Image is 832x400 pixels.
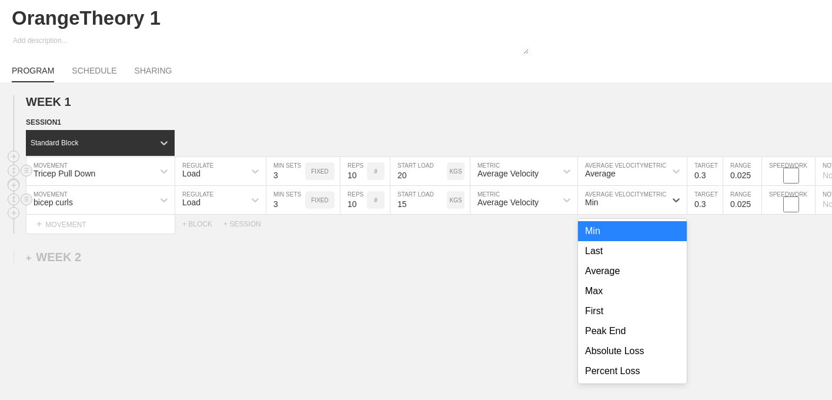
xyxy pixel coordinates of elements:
[449,197,462,204] p: KGS
[26,253,31,263] span: +
[578,301,687,321] div: First
[72,66,116,81] a: SCHEDULE
[31,139,78,147] div: Standard Block
[311,197,328,204] p: FIXED
[374,168,377,175] p: #
[26,118,61,126] span: SESSION 1
[26,251,81,264] div: WEEK 2
[182,220,223,228] div: + BLOCK
[477,198,539,207] div: Average Velocity
[578,341,687,361] div: Absolute Loss
[578,221,687,241] div: Min
[578,241,687,261] div: Last
[12,66,54,82] a: PROGRAM
[182,169,201,178] div: Load
[578,281,687,301] div: Max
[34,169,95,178] div: Tricep Pull Down
[773,344,832,400] iframe: Chat Widget
[390,157,447,185] input: Any
[578,321,687,341] div: Peak End
[26,215,175,234] div: MOVEMENT
[223,220,270,228] div: + SESSION
[477,169,539,178] div: Average Velocity
[449,168,462,175] p: KGS
[182,198,201,207] div: Load
[390,186,447,214] input: Any
[578,361,687,381] div: Percent Loss
[578,261,687,281] div: Average
[585,198,599,207] div: Min
[34,198,73,207] div: bicep curls
[135,66,172,81] a: SHARING
[311,168,328,175] p: FIXED
[36,219,42,229] span: +
[374,197,377,204] p: #
[26,95,71,108] span: WEEK 1
[585,169,616,178] div: Average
